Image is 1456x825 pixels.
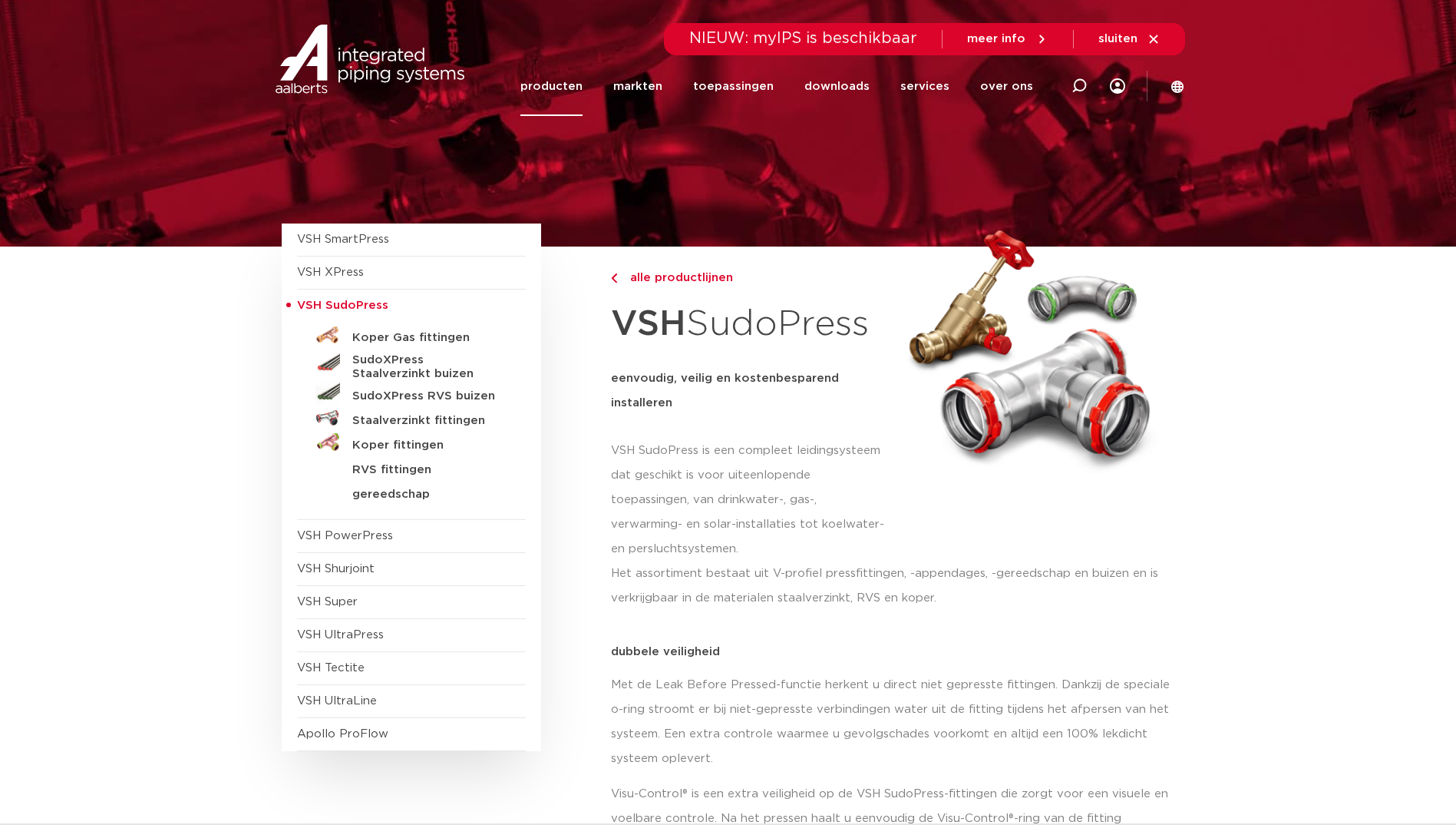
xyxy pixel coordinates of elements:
a: Koper Gas fittingen [297,323,526,347]
span: alle productlijnen [621,272,733,283]
a: VSH Shurjoint [297,563,375,575]
span: meer info [967,33,1025,45]
p: Met de Leak Before Pressed-functie herkent u direct niet gepresste fittingen. Dankzij de speciale... [611,673,1175,771]
a: Apollo ProFlow [297,728,388,740]
a: services [900,57,949,116]
h5: Koper Gas fittingen [352,331,504,345]
span: NIEUW: myIPS is beschikbaar [689,31,917,46]
h5: Koper fittingen [352,439,504,452]
span: VSH SudoPress [297,300,388,311]
a: VSH Tectite [297,662,365,674]
span: sluiten [1098,33,1137,45]
a: VSH SmartPress [297,234,389,245]
p: Het assortiment bestaat uit V-profiel pressfittingen, -appendages, -gereedschap en buizen en is v... [611,562,1175,611]
strong: eenvoudig, veilig en kostenbesparend installeren [611,373,839,409]
a: VSH XPress [297,267,364,278]
nav: Menu [520,57,1033,116]
a: Koper fittingen [297,430,526,455]
a: gereedschap [297,479,526,504]
img: chevron-right.svg [611,273,617,283]
a: VSH UltraLine [297,695,377,707]
a: meer info [967,32,1048,46]
a: VSH PowerPress [297,530,393,542]
a: VSH UltraPress [297,629,384,641]
h5: SudoXPress RVS buizen [352,389,504,403]
a: VSH Super [297,596,358,608]
a: Staalverzinkt fittingen [297,406,526,430]
a: producten [520,57,583,116]
a: sluiten [1098,32,1161,46]
a: toepassingen [693,57,774,116]
h5: Staalverzinkt fittingen [352,414,504,428]
a: RVS fittingen [297,455,526,479]
a: SudoXPress RVS buizen [297,381,526,406]
a: alle productlijnen [611,269,889,287]
a: SudoXPress Staalverzinkt buizen [297,347,526,381]
a: downloads [804,57,870,116]
h5: SudoXPress Staalverzinkt buizen [352,353,504,381]
p: VSH SudoPress is een compleet leidingsysteem dat geschikt is voor uiteenlopende toepassingen, van... [611,439,889,562]
p: dubbele veiligheid [611,646,1175,658]
a: markten [613,57,662,116]
h5: RVS fittingen [352,463,504,477]
h5: gereedschap [352,488,504,502]
h1: SudoPress [611,295,889,354]
strong: VSH [611,306,686,342]
a: over ons [980,57,1033,116]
